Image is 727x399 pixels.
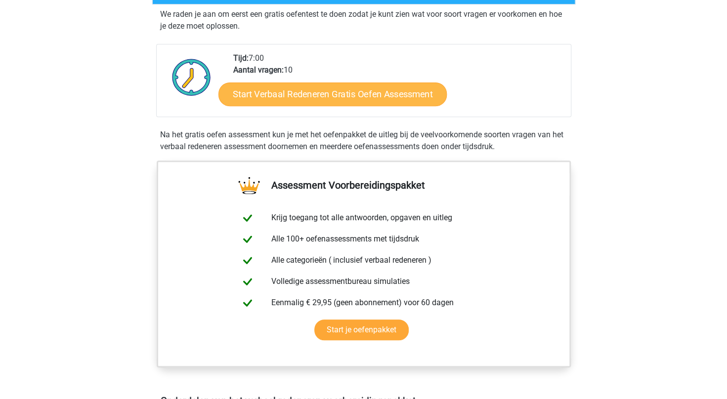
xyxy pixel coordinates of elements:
div: Na het gratis oefen assessment kun je met het oefenpakket de uitleg bij de veelvoorkomende soorte... [156,129,571,153]
b: Tijd: [233,53,249,63]
img: Klok [167,52,216,102]
p: We raden je aan om eerst een gratis oefentest te doen zodat je kunt zien wat voor soort vragen er... [160,8,567,32]
a: Start Verbaal Redeneren Gratis Oefen Assessment [218,82,447,106]
a: Start je oefenpakket [314,319,409,340]
b: Aantal vragen: [233,65,284,75]
div: 7:00 10 [226,52,570,117]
